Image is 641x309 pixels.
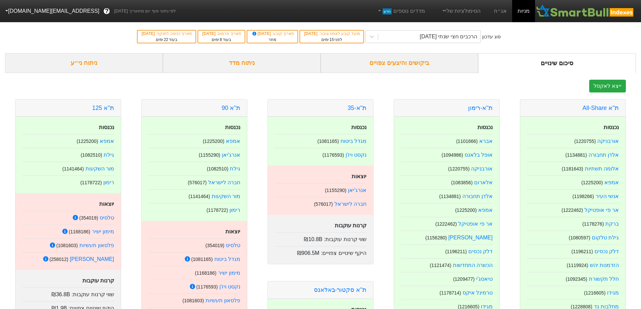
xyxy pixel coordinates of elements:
a: טרמינל איקס [463,290,493,296]
small: ( 1178276 ) [582,221,604,227]
a: אנרג'יאן [348,187,366,193]
small: ( 576017 ) [314,201,333,207]
a: דלק נכסים [468,248,493,254]
a: ת''א-רימון [468,105,493,111]
a: ת"א-35 [348,105,366,111]
a: טיאסג'י [476,276,493,282]
div: בעוד ימים [202,37,241,43]
small: ( 1168186 ) [195,270,216,276]
div: שווי קרנות עוקבות : [275,232,366,243]
small: ( 1081165 ) [191,257,213,262]
a: הכשרה התחדשות [453,262,493,268]
a: אמפא [478,207,493,213]
small: ( 1220755 ) [448,166,470,171]
small: ( 576017 ) [188,180,207,185]
a: טלסיס [100,215,114,221]
div: תאריך פרסום : [202,31,241,37]
small: ( 1080597 ) [569,235,590,240]
a: חברה לישראל [334,201,366,207]
a: ת''א 125 [92,105,114,111]
a: ת''א 90 [222,105,240,111]
small: ( 1225200 ) [77,139,98,144]
small: ( 1178722 ) [80,180,102,185]
span: 8 [220,37,222,42]
a: מגידו [607,290,619,296]
small: ( 1196211 ) [445,249,467,254]
strong: יוצאות [225,229,240,234]
a: [PERSON_NAME] [448,235,493,240]
small: ( 1081165 ) [317,139,339,144]
a: אלדן תחבורה [462,193,493,199]
small: ( 1178722 ) [207,207,228,213]
small: ( 1141464 ) [188,194,210,199]
span: 15 [329,37,334,42]
div: לפני ימים [304,37,360,43]
a: אופל בלאנס [465,152,493,158]
a: אלדן תחבורה [589,152,619,158]
div: הרכבים חצי שנתי [DATE] [420,33,477,41]
a: פלסאון תעשיות [206,298,240,303]
a: חלל תקשורת [589,276,619,282]
small: ( 1220755 ) [574,139,596,144]
span: [DATE] [304,31,319,36]
span: [DATE] [142,31,156,36]
strong: נכנסות [351,124,366,130]
span: מחר [269,37,276,42]
a: אורבניקה [471,166,493,171]
a: אר פי אופטיקל [458,221,493,227]
a: אורבניקה [597,138,619,144]
a: ת''א All-Share [582,105,619,111]
small: ( 1155290 ) [325,188,347,193]
a: טלסיס [226,242,240,248]
strong: נכנסות [477,124,493,130]
small: ( 1119924 ) [567,263,588,268]
a: אמפא [604,180,619,185]
strong: נכנסות [225,124,240,130]
small: ( 1156280 ) [425,235,447,240]
span: ₪36.8B [51,292,70,297]
small: ( 1134881 ) [565,152,587,158]
small: ( 258012 ) [49,257,68,262]
a: רימון [229,207,240,213]
strong: נכנסות [604,124,619,130]
div: סיכום שינויים [478,53,636,73]
small: ( 1209477 ) [453,276,475,282]
small: ( 1082510 ) [81,152,102,158]
small: ( 1155290 ) [199,152,220,158]
strong: קרנות עוקבות [82,278,114,283]
small: ( 1081603 ) [56,243,78,248]
a: מימון ישיר [218,270,240,276]
a: מדדים נוספיםחדש [374,4,428,18]
small: ( 1198266 ) [572,194,594,199]
small: ( 354019 ) [205,243,224,248]
small: ( 1225200 ) [455,207,477,213]
small: ( 1176593 ) [196,284,218,289]
small: ( 1081603 ) [182,298,204,303]
div: ניתוח ני״ע [5,53,163,73]
small: ( 1225200 ) [581,180,603,185]
a: אנשי העיר [596,193,619,199]
a: הזדמנות יהש [590,262,619,268]
a: מור השקעות [85,166,114,171]
small: ( 1181643 ) [562,166,583,171]
small: ( 1094986 ) [441,152,463,158]
div: ניתוח מדד [163,53,321,73]
small: ( 1168186 ) [69,229,90,234]
a: מגדל ביטוח [214,256,240,262]
small: ( 1141464 ) [62,166,84,171]
a: חברה לישראל [208,180,240,185]
small: ( 1178714 ) [439,290,461,296]
div: תאריך קובע : [251,31,294,37]
span: לפי נתוני סוף יום מתאריך [DATE] [114,8,176,14]
div: ביקושים והיצעים צפויים [321,53,478,73]
small: ( 1101666 ) [456,139,478,144]
a: דלק נכסים [595,248,619,254]
a: מגדל ביטוח [341,138,366,144]
span: ? [105,7,109,16]
span: ₪10.8B [304,236,322,242]
a: ת''א סקטור-באלאנס [314,286,366,293]
a: אמפא [226,138,240,144]
div: סוג עדכון [482,33,501,40]
small: ( 1216605 ) [584,290,606,296]
small: ( 1121474 ) [430,263,451,268]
